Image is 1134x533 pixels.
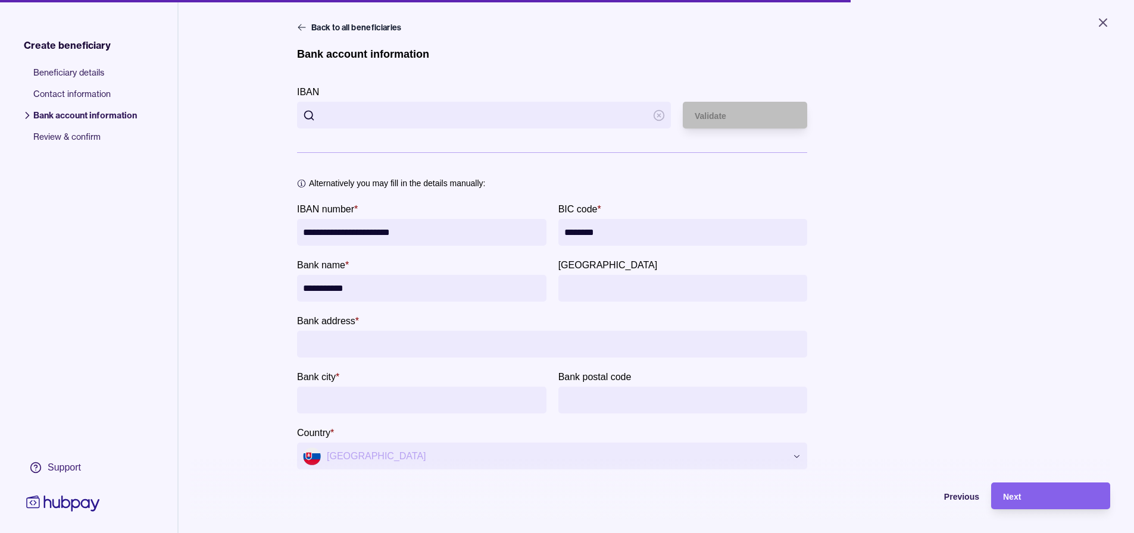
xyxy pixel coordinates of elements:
[564,275,802,302] input: Bank province
[683,102,807,128] button: Validate
[1003,492,1021,501] span: Next
[944,492,979,501] span: Previous
[33,109,137,131] span: Bank account information
[564,219,802,246] input: BIC code
[297,428,330,438] p: Country
[558,204,598,214] p: BIC code
[297,202,358,216] label: IBAN number
[303,219,541,246] input: IBAN number
[991,482,1110,509] button: Next
[297,372,336,382] p: Bank city
[303,275,541,302] input: bankName
[309,177,485,190] p: Alternatively you may fill in the details manually:
[24,38,111,52] span: Create beneficiary
[558,369,632,384] label: Bank postal code
[33,131,137,152] span: Review & confirm
[297,425,334,440] label: Country
[297,369,339,384] label: Bank city
[24,455,102,480] a: Support
[297,84,319,99] label: IBAN
[33,88,137,109] span: Contact information
[297,316,355,326] p: Bank address
[303,331,801,358] input: Bank address
[297,260,345,270] p: Bank name
[860,482,979,509] button: Previous
[297,48,429,61] h1: Bank account information
[558,260,658,270] p: [GEOGRAPHIC_DATA]
[695,111,726,121] span: Validate
[297,313,359,328] label: Bank address
[297,204,354,214] p: IBAN number
[297,258,349,272] label: Bank name
[564,387,802,413] input: Bank postal code
[558,202,601,216] label: BIC code
[33,67,137,88] span: Beneficiary details
[297,21,404,33] button: Back to all beneficiaries
[297,87,319,97] p: IBAN
[48,461,81,474] div: Support
[321,102,647,128] input: IBAN
[303,387,541,413] input: Bank city
[558,258,658,272] label: Bank province
[558,372,632,382] p: Bank postal code
[1082,10,1124,36] button: Close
